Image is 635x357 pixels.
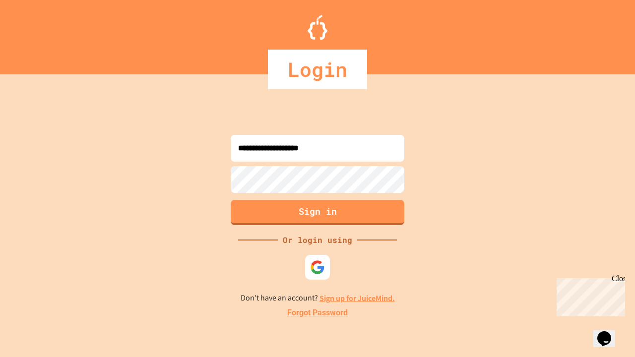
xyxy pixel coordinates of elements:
a: Forgot Password [287,307,348,319]
a: Sign up for JuiceMind. [319,293,395,303]
p: Don't have an account? [241,292,395,304]
button: Sign in [231,200,404,225]
img: google-icon.svg [310,260,325,275]
div: Login [268,50,367,89]
img: Logo.svg [308,15,327,40]
div: Or login using [278,234,357,246]
iframe: chat widget [593,317,625,347]
div: Chat with us now!Close [4,4,68,63]
iframe: chat widget [553,274,625,316]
